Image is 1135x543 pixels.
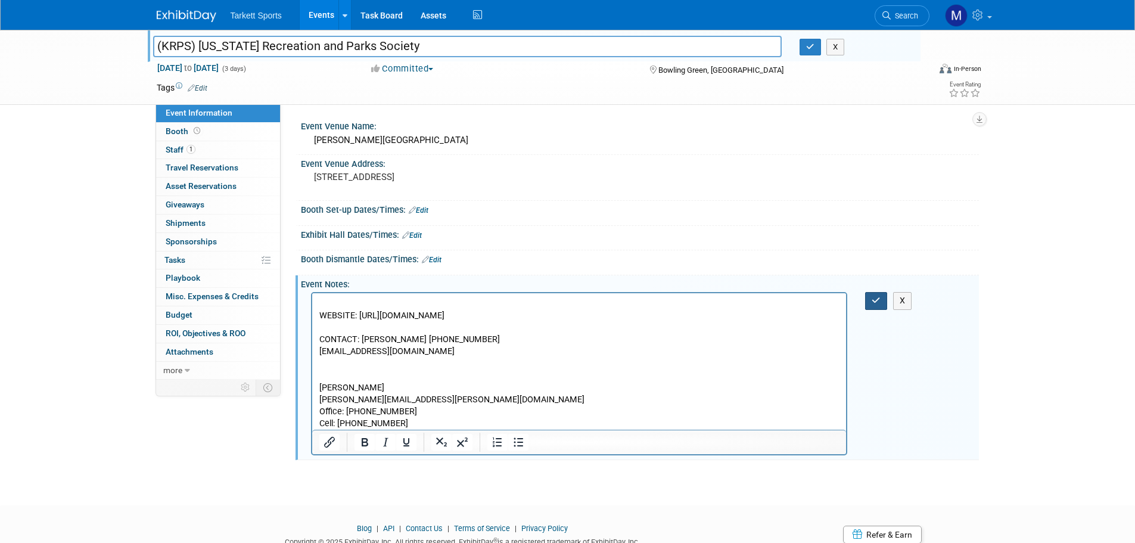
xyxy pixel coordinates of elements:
span: Asset Reservations [166,181,237,191]
span: | [444,524,452,533]
a: Contact Us [406,524,443,533]
span: Bowling Green, [GEOGRAPHIC_DATA] [658,66,783,75]
a: Asset Reservations [156,178,280,196]
a: Tasks [156,252,280,269]
a: Budget [156,306,280,324]
span: ROI, Objectives & ROO [166,328,245,338]
a: ROI, Objectives & ROO [156,325,280,343]
a: Giveaways [156,196,280,214]
span: | [374,524,381,533]
a: Booth [156,123,280,141]
a: more [156,362,280,380]
span: Budget [166,310,192,319]
span: Search [891,11,918,20]
button: Insert/edit link [319,434,340,451]
button: Underline [396,434,416,451]
a: Event Information [156,104,280,122]
button: X [893,292,912,309]
div: Event Notes: [301,275,979,290]
a: Privacy Policy [521,524,568,533]
iframe: Rich Text Area [312,293,847,430]
div: Exhibit Hall Dates/Times: [301,226,979,241]
span: Giveaways [166,200,204,209]
a: Search [875,5,929,26]
td: Tags [157,82,207,94]
a: Blog [357,524,372,533]
span: Attachments [166,347,213,356]
a: Attachments [156,343,280,361]
button: Bullet list [508,434,528,451]
button: Committed [367,63,438,75]
button: Bold [355,434,375,451]
span: Booth not reserved yet [191,126,203,135]
a: Misc. Expenses & Credits [156,288,280,306]
span: Playbook [166,273,200,283]
a: Shipments [156,215,280,232]
span: Tasks [164,255,185,265]
a: Edit [409,206,428,215]
span: Misc. Expenses & Credits [166,291,259,301]
a: Terms of Service [454,524,510,533]
span: | [396,524,404,533]
span: Event Information [166,108,232,117]
div: Event Format [859,62,982,80]
div: Event Venue Address: [301,155,979,170]
a: Playbook [156,269,280,287]
span: [DATE] [DATE] [157,63,219,73]
img: Format-Inperson.png [940,64,951,73]
span: Booth [166,126,203,136]
a: Sponsorships [156,233,280,251]
div: Event Rating [949,82,981,88]
span: Shipments [166,218,206,228]
a: Staff1 [156,141,280,159]
button: Italic [375,434,396,451]
span: | [512,524,520,533]
a: API [383,524,394,533]
img: ExhibitDay [157,10,216,22]
button: Superscript [452,434,472,451]
span: (3 days) [221,65,246,73]
div: In-Person [953,64,981,73]
button: Subscript [431,434,452,451]
span: Staff [166,145,195,154]
span: Tarkett Sports [231,11,282,20]
button: X [826,39,845,55]
div: Booth Set-up Dates/Times: [301,201,979,216]
a: Edit [188,84,207,92]
img: Mathieu Martel [945,4,968,27]
span: Travel Reservations [166,163,238,172]
div: [PERSON_NAME][GEOGRAPHIC_DATA] [310,131,970,150]
div: Booth Dismantle Dates/Times: [301,250,979,266]
a: Edit [422,256,441,264]
span: 1 [186,145,195,154]
span: Sponsorships [166,237,217,246]
a: Travel Reservations [156,159,280,177]
div: Event Venue Name: [301,117,979,132]
pre: [STREET_ADDRESS] [314,172,570,182]
td: Personalize Event Tab Strip [235,380,256,395]
button: Numbered list [487,434,508,451]
span: more [163,365,182,375]
a: Edit [402,231,422,240]
td: Toggle Event Tabs [256,380,280,395]
span: to [182,63,194,73]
